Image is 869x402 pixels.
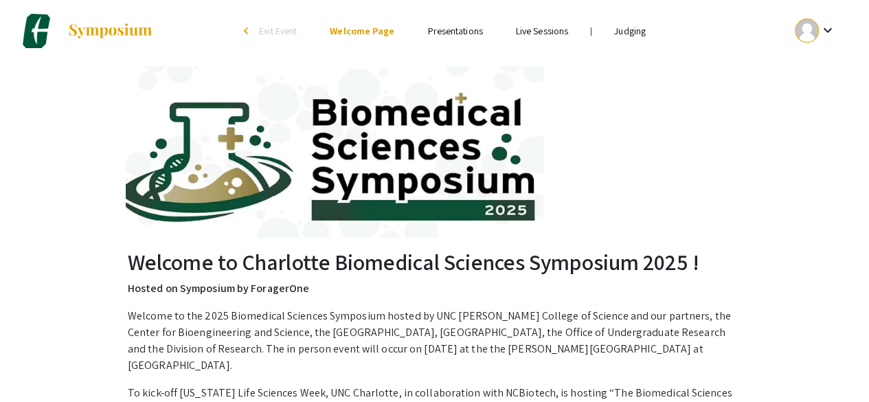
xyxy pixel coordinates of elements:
a: Live Sessions [516,25,568,37]
button: Expand account dropdown [780,15,850,46]
a: Charlotte Biomedical Sciences Symposium 2025 [19,14,153,48]
h2: Welcome to Charlotte Biomedical Sciences Symposium 2025 ! [128,249,741,275]
mat-icon: Expand account dropdown [819,22,835,38]
span: Exit Event [259,25,297,37]
a: Presentations [427,25,482,37]
img: Charlotte Biomedical Sciences Symposium 2025 [126,66,744,238]
li: | [585,25,598,37]
img: Charlotte Biomedical Sciences Symposium 2025 [19,14,54,48]
p: Welcome to the 2025 Biomedical Sciences Symposium hosted by UNC [PERSON_NAME] College of Science ... [128,308,741,374]
img: Symposium by ForagerOne [67,23,153,39]
a: Judging [614,25,646,37]
p: Hosted on Symposium by ForagerOne [128,280,741,297]
a: Welcome Page [330,25,394,37]
iframe: Chat [10,340,58,392]
div: arrow_back_ios [244,27,252,35]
